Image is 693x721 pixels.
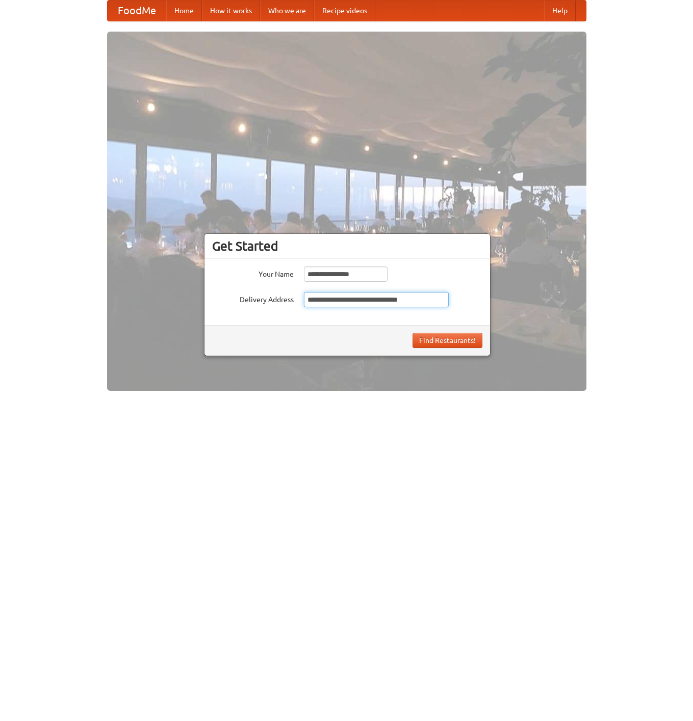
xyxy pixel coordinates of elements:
a: FoodMe [108,1,166,21]
a: Home [166,1,202,21]
a: How it works [202,1,260,21]
a: Who we are [260,1,314,21]
button: Find Restaurants! [413,333,482,348]
h3: Get Started [212,238,482,254]
label: Your Name [212,266,294,279]
a: Help [544,1,576,21]
a: Recipe videos [314,1,375,21]
label: Delivery Address [212,292,294,305]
